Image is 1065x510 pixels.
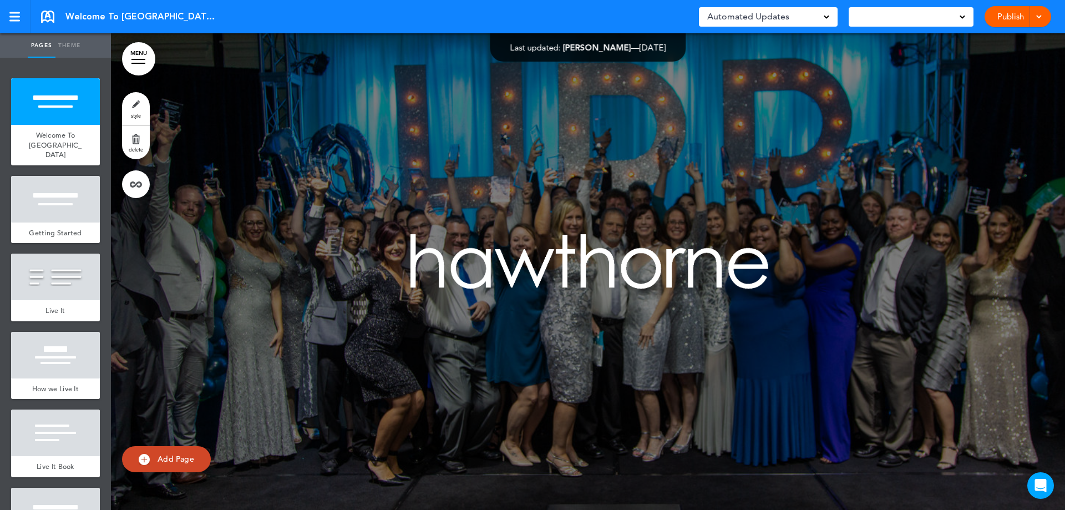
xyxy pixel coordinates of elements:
a: Publish [993,6,1028,27]
span: Welcome To [GEOGRAPHIC_DATA] [29,130,82,159]
span: Add Page [158,454,194,464]
div: Open Intercom Messenger [1027,472,1054,499]
a: Live It [11,300,100,321]
a: How we Live It [11,378,100,400]
span: style [131,112,141,119]
a: Theme [55,33,83,58]
span: Live It [45,306,65,315]
span: Automated Updates [707,9,789,24]
span: Live It Book [37,462,74,471]
div: — [510,43,666,52]
a: delete [122,126,150,159]
a: Live It Book [11,456,100,477]
a: style [122,92,150,125]
a: Welcome To [GEOGRAPHIC_DATA] [11,125,100,165]
span: [PERSON_NAME] [563,42,631,53]
a: Pages [28,33,55,58]
span: Welcome To [GEOGRAPHIC_DATA] [65,11,215,23]
a: Add Page [122,446,211,472]
a: MENU [122,42,155,75]
img: add.svg [139,454,150,465]
span: [DATE] [640,42,666,53]
span: Getting Started [29,228,82,238]
span: delete [129,146,143,153]
span: Last updated: [510,42,561,53]
img: 1636468068072.png [349,219,826,309]
span: How we Live It [32,384,79,393]
a: Getting Started [11,223,100,244]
